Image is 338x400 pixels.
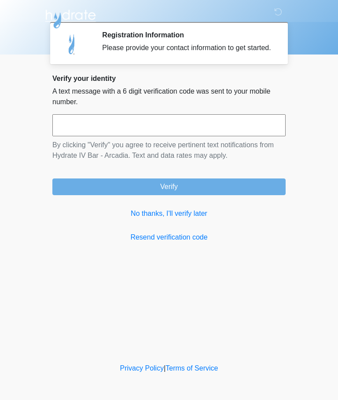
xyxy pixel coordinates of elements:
h2: Verify your identity [52,74,286,83]
button: Verify [52,178,286,195]
a: | [164,364,165,372]
img: Hydrate IV Bar - Arcadia Logo [44,7,97,29]
a: No thanks, I'll verify later [52,208,286,219]
p: A text message with a 6 digit verification code was sent to your mobile number. [52,86,286,107]
img: Agent Avatar [59,31,85,57]
div: Please provide your contact information to get started. [102,43,272,53]
p: By clicking "Verify" you agree to receive pertinent text notifications from Hydrate IV Bar - Arca... [52,140,286,161]
a: Terms of Service [165,364,218,372]
a: Resend verification code [52,232,286,243]
a: Privacy Policy [120,364,164,372]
